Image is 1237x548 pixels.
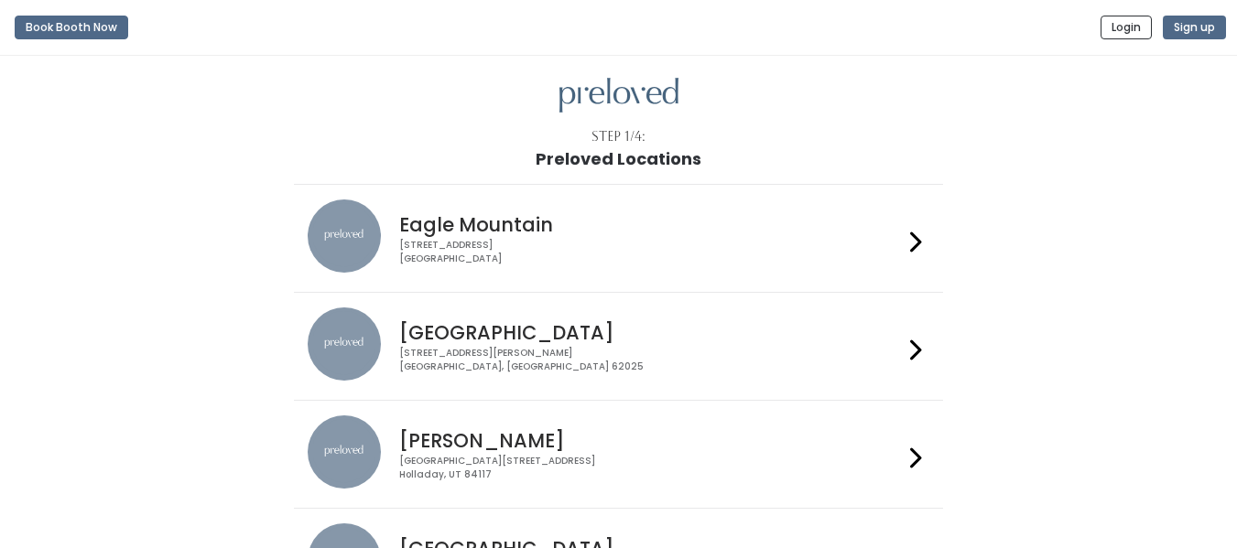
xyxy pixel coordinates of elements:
[308,307,381,381] img: preloved location
[399,322,903,343] h4: [GEOGRAPHIC_DATA]
[591,127,646,146] div: Step 1/4:
[559,78,678,113] img: preloved logo
[308,415,929,493] a: preloved location [PERSON_NAME] [GEOGRAPHIC_DATA][STREET_ADDRESS]Holladay, UT 84117
[399,214,903,235] h4: Eagle Mountain
[1163,16,1226,39] button: Sign up
[308,199,929,277] a: preloved location Eagle Mountain [STREET_ADDRESS][GEOGRAPHIC_DATA]
[1101,16,1152,39] button: Login
[308,307,929,385] a: preloved location [GEOGRAPHIC_DATA] [STREET_ADDRESS][PERSON_NAME][GEOGRAPHIC_DATA], [GEOGRAPHIC_D...
[399,347,903,373] div: [STREET_ADDRESS][PERSON_NAME] [GEOGRAPHIC_DATA], [GEOGRAPHIC_DATA] 62025
[536,150,701,168] h1: Preloved Locations
[399,430,903,451] h4: [PERSON_NAME]
[308,415,381,489] img: preloved location
[308,199,381,273] img: preloved location
[399,455,903,481] div: [GEOGRAPHIC_DATA][STREET_ADDRESS] Holladay, UT 84117
[399,239,903,265] div: [STREET_ADDRESS] [GEOGRAPHIC_DATA]
[15,7,128,48] a: Book Booth Now
[15,16,128,39] button: Book Booth Now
